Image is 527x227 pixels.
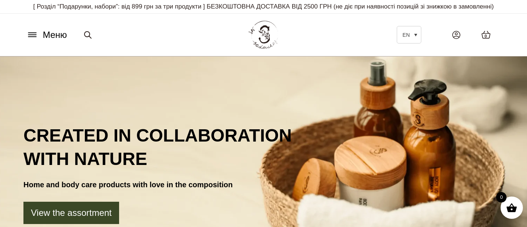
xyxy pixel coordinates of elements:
span: EN [403,32,410,38]
span: 0 [485,33,487,39]
strong: Home and body care products with love in the composition [23,181,233,189]
span: 0 [496,192,507,202]
a: EN [397,26,421,43]
button: Меню [24,28,69,42]
a: 0 [474,23,498,46]
span: Меню [43,28,67,42]
img: BY SADOVSKIY [249,21,278,49]
h1: Created in collaboration with nature [23,124,504,171]
a: View the assortment [23,202,119,224]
